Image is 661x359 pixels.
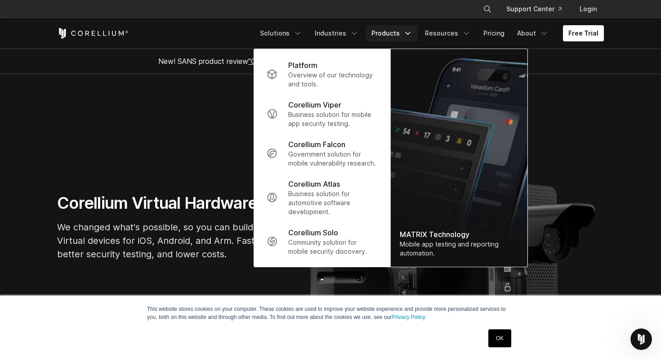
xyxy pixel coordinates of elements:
[391,49,527,267] a: MATRIX Technology Mobile app testing and reporting automation.
[309,25,364,41] a: Industries
[255,25,308,41] a: Solutions
[255,25,604,41] div: Navigation Menu
[420,25,476,41] a: Resources
[288,60,317,71] p: Platform
[288,227,338,238] p: Corellium Solo
[248,57,456,66] a: "Collaborative Mobile App Security Development and Analysis"
[147,305,514,321] p: This website stores cookies on your computer. These cookies are used to improve your website expe...
[288,99,341,110] p: Corellium Viper
[478,25,510,41] a: Pricing
[158,57,503,66] span: New! SANS product review now available.
[288,139,345,150] p: Corellium Falcon
[259,173,385,222] a: Corellium Atlas Business solution for automotive software development.
[259,134,385,173] a: Corellium Falcon Government solution for mobile vulnerability research.
[472,1,604,17] div: Navigation Menu
[630,328,652,350] iframe: Intercom live chat
[259,94,385,134] a: Corellium Viper Business solution for mobile app security testing.
[288,179,340,189] p: Corellium Atlas
[391,49,527,267] img: Matrix_WebNav_1x
[288,238,378,256] p: Community solution for mobile security discovery.
[288,71,378,89] p: Overview of our technology and tools.
[479,1,496,17] button: Search
[512,25,554,41] a: About
[563,25,604,41] a: Free Trial
[392,314,426,320] a: Privacy Policy.
[488,329,511,347] a: OK
[499,1,569,17] a: Support Center
[400,240,518,258] div: Mobile app testing and reporting automation.
[400,229,518,240] div: MATRIX Technology
[366,25,418,41] a: Products
[57,220,327,261] p: We changed what's possible, so you can build what's next. Virtual devices for iOS, Android, and A...
[57,193,327,213] h1: Corellium Virtual Hardware
[288,150,378,168] p: Government solution for mobile vulnerability research.
[288,189,378,216] p: Business solution for automotive software development.
[259,54,385,94] a: Platform Overview of our technology and tools.
[259,222,385,261] a: Corellium Solo Community solution for mobile security discovery.
[572,1,604,17] a: Login
[57,28,129,39] a: Corellium Home
[288,110,378,128] p: Business solution for mobile app security testing.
